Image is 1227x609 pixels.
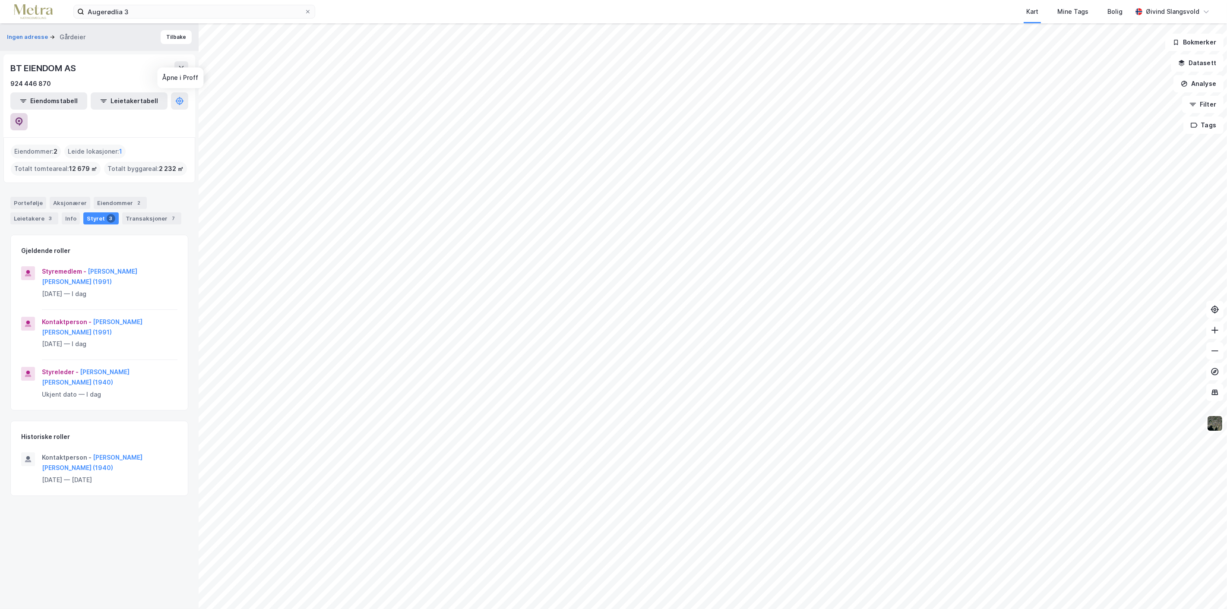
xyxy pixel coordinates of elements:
div: Transaksjoner [122,212,181,224]
button: Leietakertabell [91,92,168,110]
span: 1 [119,146,122,157]
span: 2 [54,146,57,157]
input: Søk på adresse, matrikkel, gårdeiere, leietakere eller personer [84,5,304,18]
div: Gjeldende roller [21,246,70,256]
span: 12 679 ㎡ [69,164,97,174]
button: Eiendomstabell [10,92,87,110]
div: Totalt byggareal : [104,162,187,176]
div: Mine Tags [1057,6,1088,17]
div: Ukjent dato — I dag [42,389,177,400]
button: Datasett [1171,54,1224,72]
div: [DATE] — I dag [42,339,177,349]
div: Kart [1026,6,1038,17]
div: [DATE] — [DATE] [42,475,177,485]
img: metra-logo.256734c3b2bbffee19d4.png [14,4,53,19]
div: Leide lokasjoner : [64,145,126,158]
div: Styret [83,212,119,224]
div: Øivind Slangsvold [1146,6,1199,17]
div: Eiendommer [94,197,147,209]
div: Historiske roller [21,432,70,442]
div: Aksjonærer [50,197,90,209]
span: 2 232 ㎡ [159,164,183,174]
div: BT EIENDOM AS [10,61,77,75]
div: Totalt tomteareal : [11,162,101,176]
div: 7 [169,214,178,223]
div: Info [62,212,80,224]
div: 3 [107,214,115,223]
div: Leietakere [10,212,58,224]
button: Ingen adresse [7,33,50,41]
div: Eiendommer : [11,145,61,158]
div: Gårdeier [60,32,85,42]
button: Bokmerker [1165,34,1224,51]
img: 9k= [1207,415,1223,432]
button: Analyse [1173,75,1224,92]
button: Tilbake [161,30,192,44]
div: Portefølje [10,197,46,209]
div: [DATE] — I dag [42,289,177,299]
iframe: Chat Widget [1184,568,1227,609]
div: Kontrollprogram for chat [1184,568,1227,609]
div: 2 [135,199,143,207]
div: 924 446 870 [10,79,51,89]
div: 3 [46,214,55,223]
div: Bolig [1107,6,1123,17]
button: Filter [1182,96,1224,113]
button: Tags [1183,117,1224,134]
